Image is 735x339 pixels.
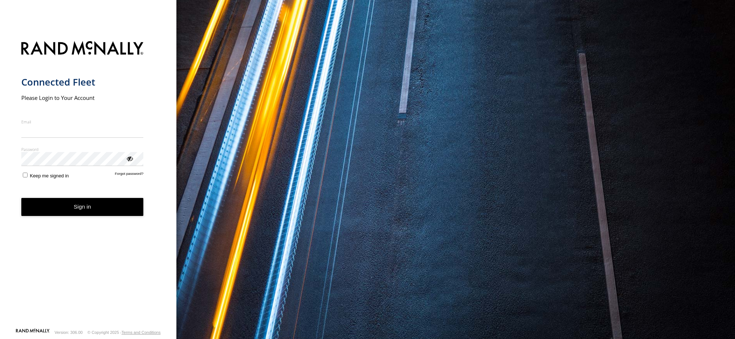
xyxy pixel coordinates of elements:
label: Password [21,147,144,152]
button: Sign in [21,198,144,216]
div: Version: 306.00 [55,330,83,335]
span: Keep me signed in [30,173,69,178]
form: main [21,37,155,328]
a: Visit our Website [16,329,50,336]
h1: Connected Fleet [21,76,144,88]
h2: Please Login to Your Account [21,94,144,101]
input: Keep me signed in [23,173,28,177]
a: Forgot password? [115,172,144,178]
div: ViewPassword [126,155,133,162]
a: Terms and Conditions [122,330,161,335]
img: Rand McNally [21,40,144,58]
div: © Copyright 2025 - [87,330,161,335]
label: Email [21,119,144,125]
